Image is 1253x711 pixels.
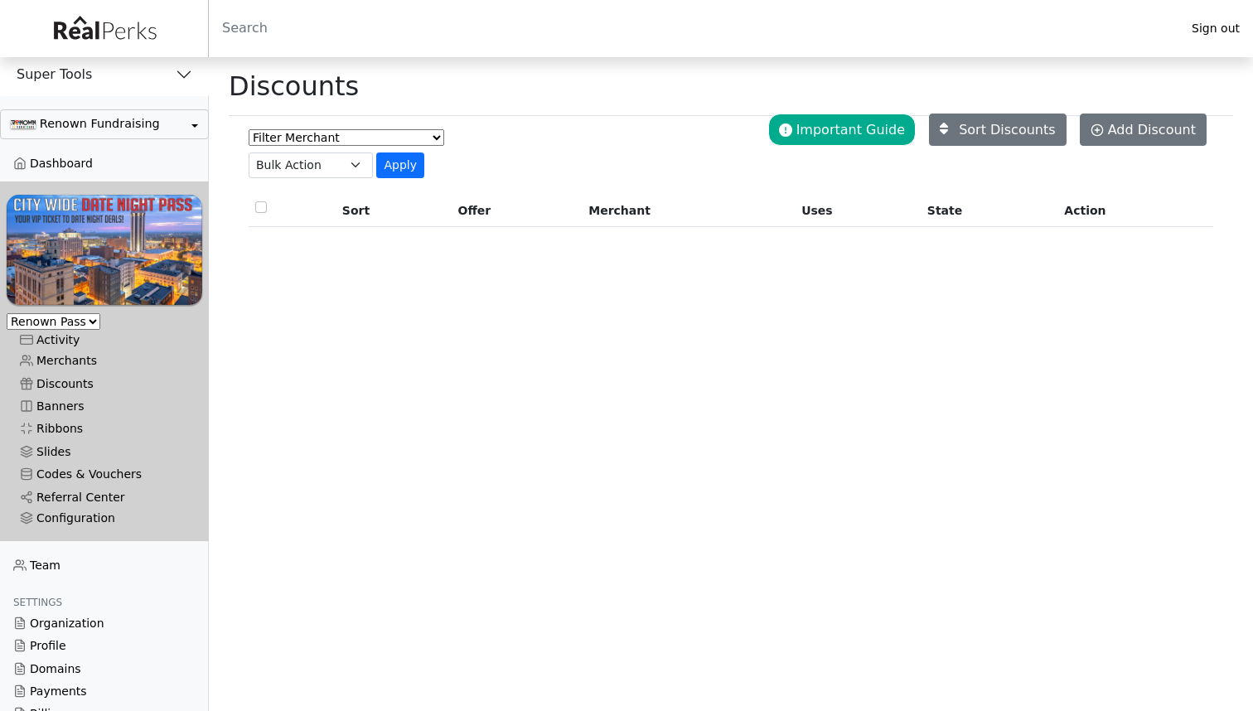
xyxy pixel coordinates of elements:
span: Add Discount [1108,122,1196,138]
a: Banners [7,395,202,418]
input: Search [209,8,1178,48]
a: Referral Center [7,486,202,508]
a: Discounts [7,373,202,395]
span: Sort Discounts [959,122,1055,138]
a: Sign out [1178,17,1253,40]
a: Sort Discounts [929,114,1067,146]
th: Sort [336,191,452,227]
div: Configuration [20,511,189,525]
th: Offer [452,191,583,227]
button: Important Guide [768,114,916,146]
img: K4l2YXTIjFACqk0KWxAYWeegfTH760UHSb81tAwr.png [11,120,36,129]
a: Codes & Vouchers [7,463,202,486]
th: Uses [795,191,921,227]
a: Merchants [7,350,202,372]
th: Action [1057,191,1213,227]
span: Settings [13,597,62,608]
span: Important Guide [796,122,905,138]
a: Ribbons [7,418,202,440]
button: Apply [376,152,424,178]
div: Activity [20,333,189,347]
a: Add Discount [1080,114,1207,146]
img: sqktvUi49YWOlhEKK03WCLpzX7tC2yHSQ1VMvnxl.png [7,195,202,305]
a: Slides [7,441,202,463]
img: real_perks_logo-01.svg [45,10,164,47]
th: Merchant [582,191,795,227]
select: .form-select-sm example [249,152,373,178]
th: State [921,191,1058,227]
h1: Discounts [229,70,359,102]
